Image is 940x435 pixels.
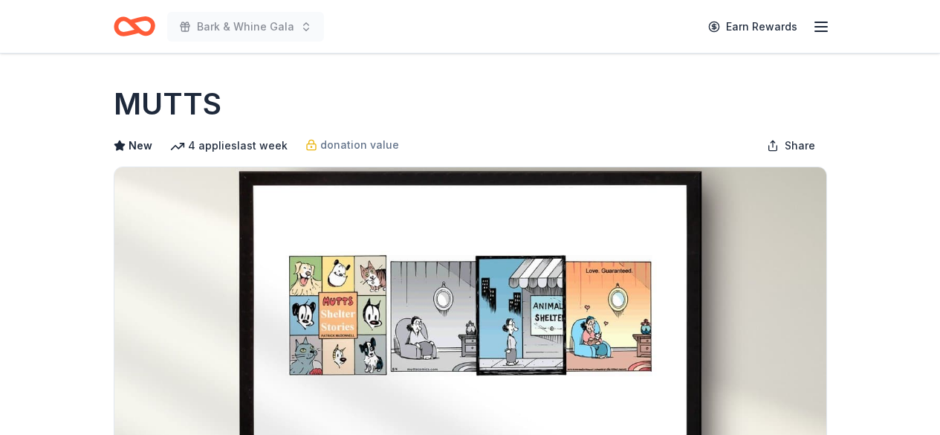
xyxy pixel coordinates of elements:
span: Bark & Whine Gala [197,18,294,36]
div: 4 applies last week [170,137,288,155]
span: donation value [320,136,399,154]
button: Share [755,131,827,161]
h1: MUTTS [114,83,221,125]
a: donation value [305,136,399,154]
a: Home [114,9,155,44]
span: New [129,137,152,155]
button: Bark & Whine Gala [167,12,324,42]
a: Earn Rewards [699,13,806,40]
span: Share [785,137,815,155]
